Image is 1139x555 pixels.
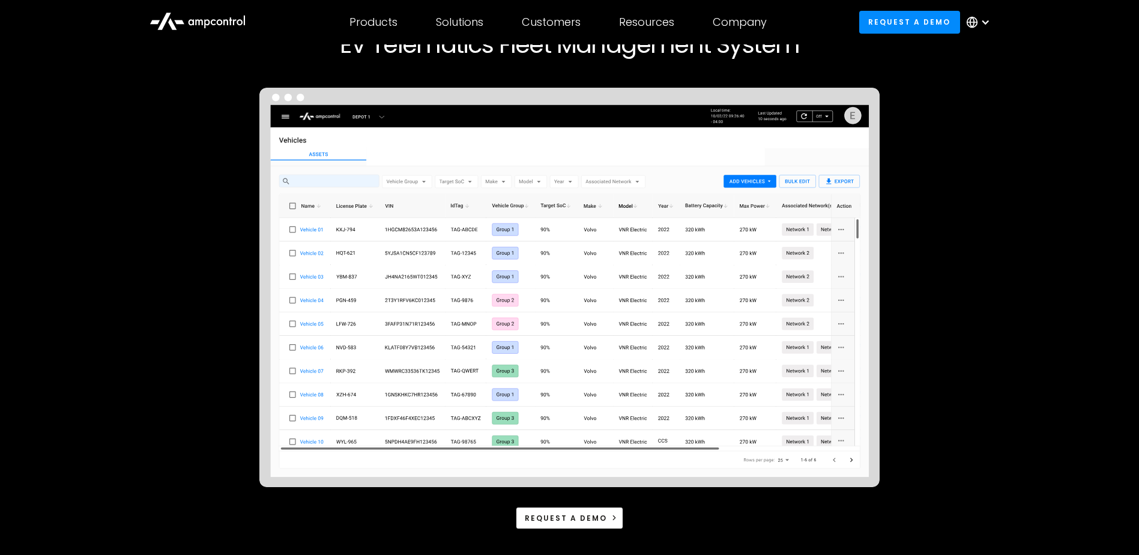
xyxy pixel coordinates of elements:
div: Company [713,16,767,29]
div: Resources [619,16,674,29]
div: Products [349,16,397,29]
h1: EV Telematics Fleet Management System [205,30,935,59]
div: Request a demo [525,513,607,524]
a: Request a demo [516,507,624,529]
div: Solutions [436,16,483,29]
div: Customers [522,16,581,29]
a: Request a demo [859,11,960,33]
img: Ampcontrol Energy Management Software for Efficient EV optimization [259,88,880,487]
